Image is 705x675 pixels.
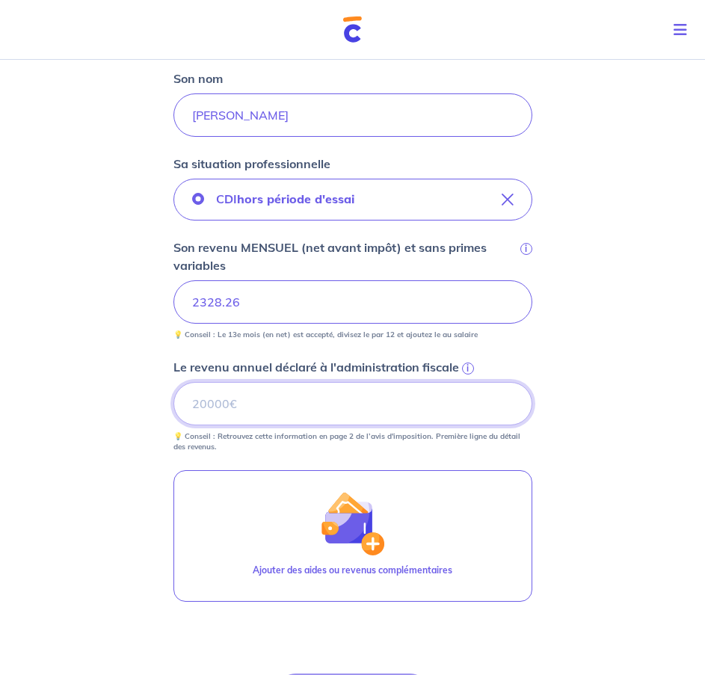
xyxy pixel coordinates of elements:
[237,191,354,206] strong: hors période d'essai
[173,431,532,452] p: 💡 Conseil : Retrouvez cette information en page 2 de l’avis d'imposition. Première ligne du détai...
[173,93,532,137] input: Doe
[343,16,362,43] img: Cautioneo
[173,238,517,274] p: Son revenu MENSUEL (net avant impôt) et sans primes variables
[462,363,474,375] span: i
[173,470,532,602] button: illu_wallet.svgAjouter des aides ou revenus complémentaires
[173,358,459,376] p: Le revenu annuel déclaré à l'administration fiscale
[173,70,223,87] p: Son nom
[520,243,532,255] span: i
[173,382,532,425] input: 20000€
[253,564,452,577] p: Ajouter des aides ou revenus complémentaires
[320,491,384,555] img: illu_wallet.svg
[173,330,478,340] p: 💡 Conseil : Le 13e mois (en net) est accepté, divisez le par 12 et ajoutez le au salaire
[173,155,330,173] p: Sa situation professionnelle
[173,179,532,221] button: CDIhors période d'essai
[173,280,532,324] input: Ex : 1 500 € net/mois
[662,10,705,49] button: Toggle navigation
[216,190,354,208] p: CDI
